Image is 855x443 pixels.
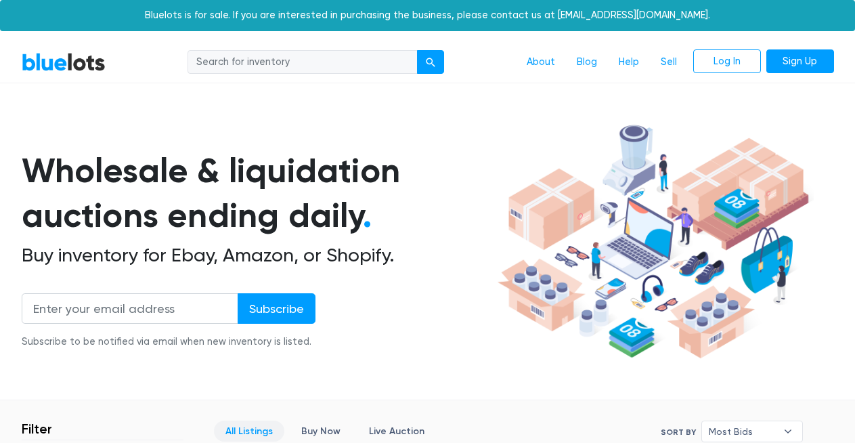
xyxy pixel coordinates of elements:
[22,335,315,350] div: Subscribe to be notified via email when new inventory is listed.
[22,293,238,324] input: Enter your email address
[650,49,688,75] a: Sell
[22,421,52,437] h3: Filter
[566,49,608,75] a: Blog
[608,49,650,75] a: Help
[493,119,814,365] img: hero-ee84e7d0318cb26816c560f6b4441b76977f77a177738b4e94f68c95b2b83dbb.png
[774,421,802,442] b: ▾
[693,49,761,74] a: Log In
[661,426,696,438] label: Sort By
[516,49,566,75] a: About
[363,195,372,236] span: .
[22,52,106,72] a: BlueLots
[238,293,315,324] input: Subscribe
[357,421,436,442] a: Live Auction
[22,244,493,267] h2: Buy inventory for Ebay, Amazon, or Shopify.
[766,49,834,74] a: Sign Up
[22,148,493,238] h1: Wholesale & liquidation auctions ending daily
[290,421,352,442] a: Buy Now
[709,421,776,442] span: Most Bids
[214,421,284,442] a: All Listings
[188,50,418,75] input: Search for inventory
